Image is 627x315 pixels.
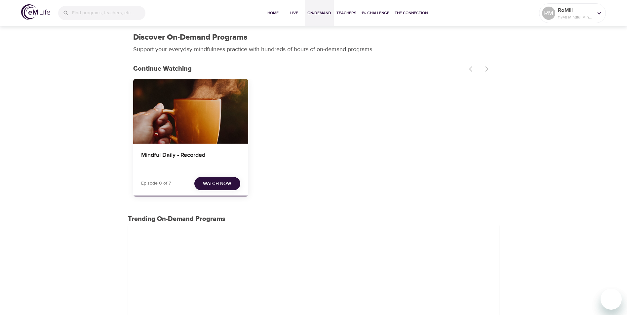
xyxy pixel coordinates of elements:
[141,180,171,187] p: Episode 0 of 7
[133,79,248,144] button: Mindful Daily - Recorded
[307,10,331,17] span: On-Demand
[21,4,50,20] img: logo
[542,7,555,20] div: RM
[265,10,281,17] span: Home
[336,10,356,17] span: Teachers
[558,14,593,20] p: 11748 Mindful Minutes
[362,10,389,17] span: 1% Challenge
[286,10,302,17] span: Live
[558,6,593,14] p: RoMill
[601,289,622,310] iframe: Button to launch messaging window
[133,33,248,42] h1: Discover On-Demand Programs
[133,65,465,73] h3: Continue Watching
[128,215,499,223] h3: Trending On-Demand Programs
[395,10,428,17] span: The Connection
[203,180,231,188] span: Watch Now
[141,152,240,167] h4: Mindful Daily - Recorded
[133,45,381,54] p: Support your everyday mindfulness practice with hundreds of hours of on-demand programs.
[194,177,240,191] button: Watch Now
[72,6,145,20] input: Find programs, teachers, etc...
